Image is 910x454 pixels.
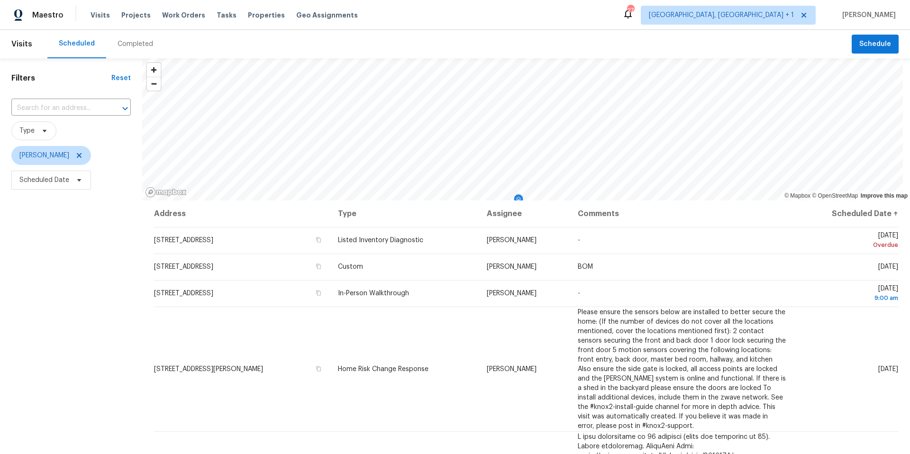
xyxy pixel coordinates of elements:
[801,232,898,250] span: [DATE]
[338,237,423,244] span: Listed Inventory Diagnostic
[794,200,899,227] th: Scheduled Date ↑
[32,10,64,20] span: Maestro
[11,34,32,54] span: Visits
[147,63,161,77] button: Zoom in
[338,290,409,297] span: In-Person Walkthrough
[19,175,69,185] span: Scheduled Date
[217,12,237,18] span: Tasks
[479,200,571,227] th: Assignee
[330,200,479,227] th: Type
[142,58,903,200] canvas: Map
[314,289,323,297] button: Copy Address
[487,263,537,270] span: [PERSON_NAME]
[487,237,537,244] span: [PERSON_NAME]
[147,77,161,91] button: Zoom out
[861,192,908,199] a: Improve this map
[801,293,898,303] div: 9:00 am
[338,366,428,372] span: Home Risk Change Response
[838,10,896,20] span: [PERSON_NAME]
[487,366,537,372] span: [PERSON_NAME]
[118,39,153,49] div: Completed
[91,10,110,20] span: Visits
[852,35,899,54] button: Schedule
[314,262,323,271] button: Copy Address
[19,126,35,136] span: Type
[314,236,323,244] button: Copy Address
[570,200,794,227] th: Comments
[296,10,358,20] span: Geo Assignments
[111,73,131,83] div: Reset
[314,364,323,373] button: Copy Address
[801,240,898,250] div: Overdue
[578,263,593,270] span: BOM
[487,290,537,297] span: [PERSON_NAME]
[154,200,330,227] th: Address
[59,39,95,48] div: Scheduled
[878,366,898,372] span: [DATE]
[578,237,580,244] span: -
[11,101,104,116] input: Search for an address...
[784,192,810,199] a: Mapbox
[859,38,891,50] span: Schedule
[145,187,187,198] a: Mapbox homepage
[19,151,69,160] span: [PERSON_NAME]
[248,10,285,20] span: Properties
[154,290,213,297] span: [STREET_ADDRESS]
[578,309,786,429] span: Please ensure the sensors below are installed to better secure the home: (If the number of device...
[154,366,263,372] span: [STREET_ADDRESS][PERSON_NAME]
[514,194,523,209] div: Map marker
[11,73,111,83] h1: Filters
[162,10,205,20] span: Work Orders
[154,237,213,244] span: [STREET_ADDRESS]
[118,102,132,115] button: Open
[154,263,213,270] span: [STREET_ADDRESS]
[627,6,634,15] div: 27
[812,192,858,199] a: OpenStreetMap
[578,290,580,297] span: -
[801,285,898,303] span: [DATE]
[121,10,151,20] span: Projects
[649,10,794,20] span: [GEOGRAPHIC_DATA], [GEOGRAPHIC_DATA] + 1
[338,263,363,270] span: Custom
[878,263,898,270] span: [DATE]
